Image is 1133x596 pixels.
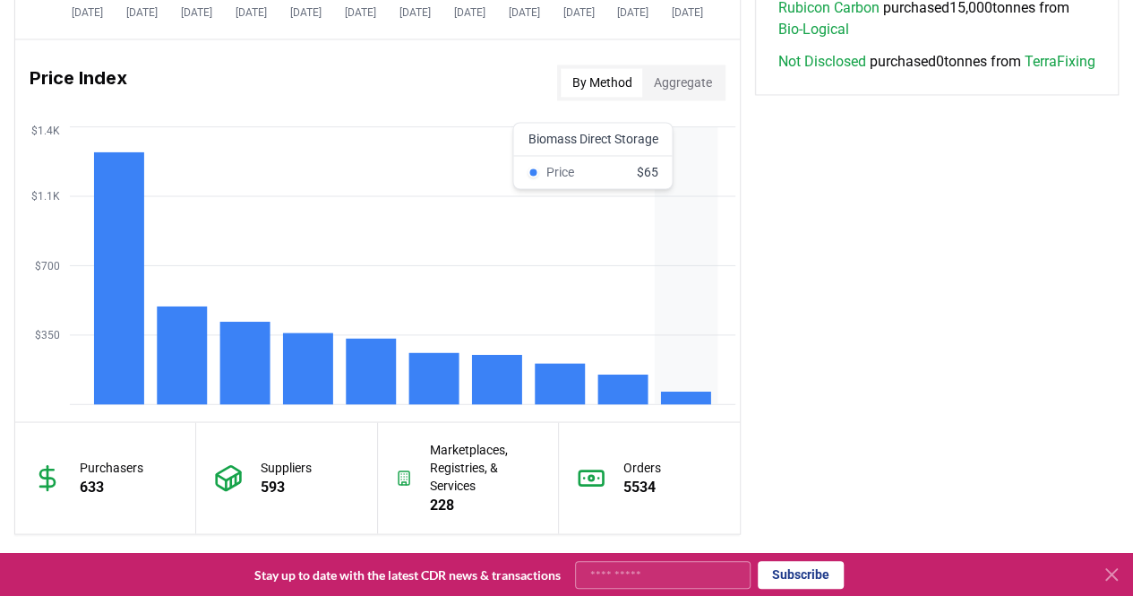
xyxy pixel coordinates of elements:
p: Marketplaces, Registries, & Services [430,440,540,494]
p: 5534 [623,476,661,497]
tspan: [DATE] [181,5,212,18]
tspan: [DATE] [618,5,649,18]
a: TerraFixing [1024,51,1094,73]
tspan: [DATE] [454,5,485,18]
tspan: $700 [35,259,60,272]
button: By Method [561,68,642,97]
tspan: $1.4K [31,124,60,136]
a: Bio-Logical [777,19,848,40]
tspan: [DATE] [126,5,158,18]
tspan: [DATE] [290,5,322,18]
p: Purchasers [80,458,143,476]
p: 633 [80,476,143,497]
button: Aggregate [642,68,722,97]
tspan: [DATE] [236,5,267,18]
tspan: $350 [35,329,60,341]
tspan: [DATE] [399,5,431,18]
tspan: [DATE] [563,5,595,18]
tspan: [DATE] [672,5,703,18]
tspan: [DATE] [509,5,540,18]
span: purchased 0 tonnes from [777,51,1094,73]
tspan: $1.1K [31,190,60,203]
p: Suppliers [261,458,312,476]
p: Orders [623,458,661,476]
tspan: [DATE] [345,5,376,18]
p: 228 [430,494,540,515]
tspan: [DATE] [72,5,103,18]
a: Not Disclosed [777,51,865,73]
h3: Price Index [30,65,127,100]
p: 593 [261,476,312,497]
